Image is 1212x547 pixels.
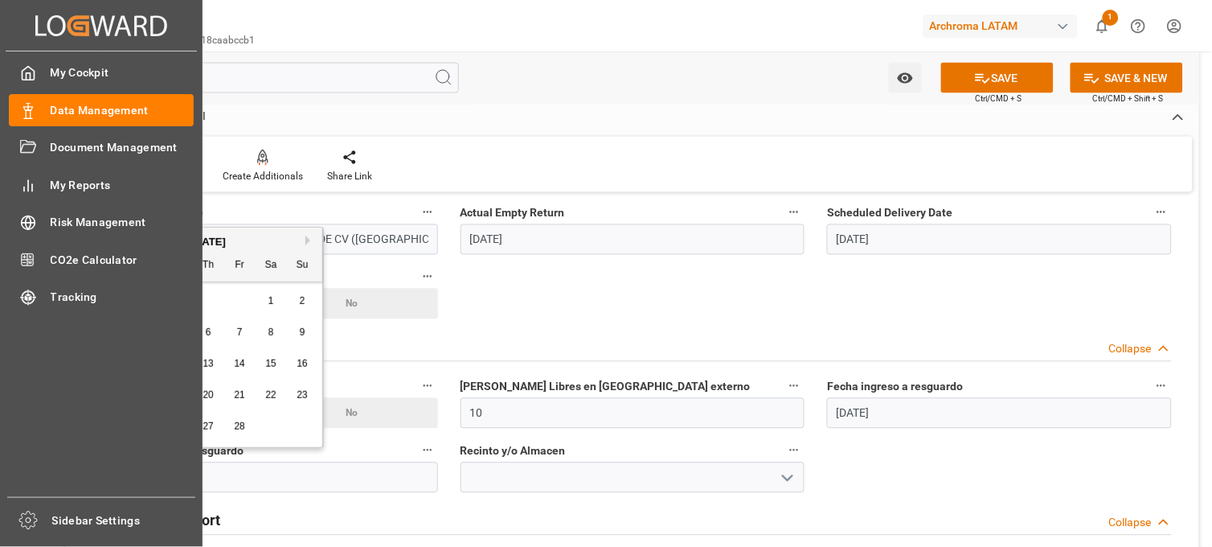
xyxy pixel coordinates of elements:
span: 2 [300,295,305,306]
div: Su [293,256,313,276]
div: Choose Sunday, February 9th, 2025 [293,323,313,343]
input: Search Fields [74,63,459,93]
input: DD-MM-YYYY [827,398,1172,429]
span: 22 [265,389,276,401]
button: Recinto y/o Almacen [784,440,805,461]
span: 16 [297,358,307,369]
span: 27 [203,421,213,432]
span: 7 [237,327,243,338]
div: Choose Thursday, February 20th, 2025 [199,385,219,405]
span: Ctrl/CMD + S [976,93,1022,105]
div: Create Additionals [223,170,303,184]
span: 14 [234,358,244,369]
div: Choose Friday, February 14th, 2025 [230,354,250,374]
button: SAVE [941,63,1054,93]
div: Choose Sunday, February 23rd, 2025 [293,385,313,405]
span: 1 [268,295,274,306]
button: Customer Warehouse [417,202,438,223]
button: show 1 new notifications [1084,8,1120,44]
div: Choose Saturday, February 15th, 2025 [261,354,281,374]
div: Choose Friday, February 21st, 2025 [230,385,250,405]
span: 15 [265,358,276,369]
span: Risk Management [51,214,194,231]
div: Choose Sunday, February 2nd, 2025 [293,291,313,311]
button: [PERSON_NAME] Libres en [GEOGRAPHIC_DATA] externo [784,376,805,397]
div: Choose Saturday, February 8th, 2025 [261,323,281,343]
input: DD-MM-YYYY [93,463,438,493]
span: 1 [1103,10,1119,26]
div: Choose Thursday, February 13th, 2025 [199,354,219,374]
div: Choose Thursday, February 6th, 2025 [199,323,219,343]
span: Actual Empty Return [461,205,565,222]
span: Ctrl/CMD + Shift + S [1093,93,1164,105]
a: Tracking [9,282,194,313]
a: Document Management [9,132,194,163]
button: Archroma LATAM [923,10,1084,41]
div: Choose Saturday, February 1st, 2025 [261,291,281,311]
div: Th [199,256,219,276]
span: 28 [234,421,244,432]
span: 23 [297,389,307,401]
span: Scheduled Delivery Date [827,205,952,222]
input: DD-MM-YYYY [461,224,805,255]
div: Collapse [1109,515,1152,532]
button: Next Month [305,236,315,245]
span: 6 [206,327,211,338]
span: Fecha ingreso a resguardo [827,379,963,396]
span: Sidebar Settings [52,512,196,529]
span: 20 [203,389,213,401]
span: CO2e Calculator [51,252,194,269]
span: Tracking [51,289,194,306]
div: Sa [261,256,281,276]
button: Actual Empty Return [784,202,805,223]
span: Data Management [51,102,194,119]
div: Choose Saturday, February 22nd, 2025 [261,385,281,405]
div: No [265,289,437,319]
a: My Reports [9,169,194,200]
button: Aplica resguardo? [417,376,438,397]
div: Choose Sunday, February 16th, 2025 [293,354,313,374]
button: Help Center [1120,8,1157,44]
a: Risk Management [9,207,194,238]
a: CO2e Calculator [9,244,194,275]
div: Collapse [1109,341,1152,358]
div: Choose Thursday, February 27th, 2025 [199,417,219,437]
button: open menu [775,466,799,491]
button: Scheduled Delivery Date [1151,202,1172,223]
div: Choose Friday, February 28th, 2025 [230,417,250,437]
a: Data Management [9,94,194,125]
span: 21 [234,389,244,401]
button: open menu [889,63,922,93]
span: [PERSON_NAME] Libres en [GEOGRAPHIC_DATA] externo [461,379,751,396]
span: My Cockpit [51,64,194,81]
div: Share Link [327,170,372,184]
span: 9 [300,327,305,338]
button: Overweight Applied? [417,266,438,287]
span: 8 [268,327,274,338]
div: Choose Friday, February 7th, 2025 [230,323,250,343]
span: Document Management [51,139,194,156]
div: No [265,398,437,429]
div: Archroma LATAM [923,14,1078,38]
div: Fr [230,256,250,276]
button: SAVE & NEW [1071,63,1183,93]
div: month 2025-02 [99,286,318,442]
div: [DATE] [94,234,322,250]
a: My Cockpit [9,57,194,88]
button: Fecha ingreso a resguardo [1151,376,1172,397]
input: DD-MM-YYYY [827,224,1172,255]
span: 13 [203,358,213,369]
span: My Reports [51,177,194,194]
button: Fecha de salida de resguardo [417,440,438,461]
span: Recinto y/o Almacen [461,443,566,460]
